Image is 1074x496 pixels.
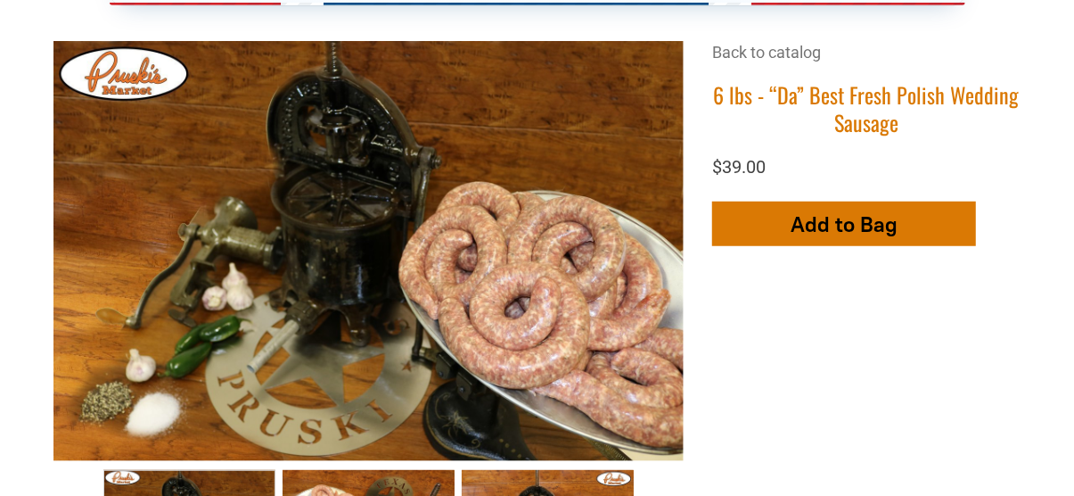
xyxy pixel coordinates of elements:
span: $39.00 [712,156,766,178]
h1: 6 lbs - “Da” Best Fresh Polish Wedding Sausage [712,81,1021,136]
img: 6 lbs - “Da” Best Fresh Polish Wedding Sausage [53,41,684,462]
div: Breadcrumbs [712,41,1021,81]
span: Add to Bag [791,211,898,237]
button: Add to Bag [712,202,976,246]
a: Back to catalog [712,43,821,62]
